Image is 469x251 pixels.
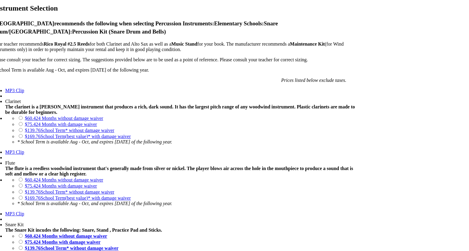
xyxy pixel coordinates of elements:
[25,128,40,133] span: $139.76
[25,122,97,127] a: $75.424 Months with damage waiver
[5,160,361,166] div: Flute
[72,28,166,35] strong: Percussion Kit (Snare Drum and Bells)
[25,128,114,133] a: $139.76School Term* without damage waiver
[5,227,162,233] strong: The Snare Kit incudes the following: Snare, Stand , Practice Pad and Sticks.
[171,41,197,47] strong: Music Stand
[5,211,24,216] a: MP3 Clip
[281,78,346,83] em: Prices listed below exclude taxes.
[25,183,38,188] span: $75.42
[5,88,24,93] a: MP3 Clip
[214,20,264,27] strong: Elementary Schools:
[25,122,38,127] span: $75.42
[5,166,353,176] strong: The flute is a reedless woodwind instrument that's generally made from silver or nickel. The play...
[17,201,172,206] em: * School Term is available Aug - Oct, and expires [DATE] of the following year.
[25,177,103,182] a: $60.424 Months without damage waiver
[9,28,70,35] strong: [GEOGRAPHIC_DATA]
[44,41,90,47] strong: Rico Royal #2.5 Reeds
[25,246,118,251] a: $139.76School Term* without damage waiver
[25,195,131,201] a: $169.76School Term(best value)* with damage waiver
[5,222,361,227] div: Snare Kit
[25,240,100,245] a: $75.424 Months with damage waiver
[25,233,107,239] a: $60.424 Months without damage waiver
[25,189,114,195] a: $139.76School Term* without damage waiver
[5,99,361,104] div: Clarinet
[25,233,38,239] span: $60.42
[25,246,40,251] span: $139.76
[290,41,325,47] strong: Maintenance Kit
[25,116,103,121] a: $60.424 Months without damage waiver
[25,183,97,188] a: $75.424 Months with damage waiver
[25,134,40,139] span: $169.76
[25,116,38,121] span: $60.42
[25,177,38,182] span: $60.42
[5,150,24,155] a: MP3 Clip
[25,189,40,195] span: $139.76
[25,240,38,245] span: $75.42
[17,139,172,144] em: * School Term is available Aug - Oct, and expires [DATE] of the following year.
[25,195,40,201] span: $169.76
[5,104,355,115] strong: The clarinet is a [PERSON_NAME] instrument that produces a rich, dark sound. It has the largest p...
[25,134,131,139] a: $169.76School Term(best value)* with damage waiver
